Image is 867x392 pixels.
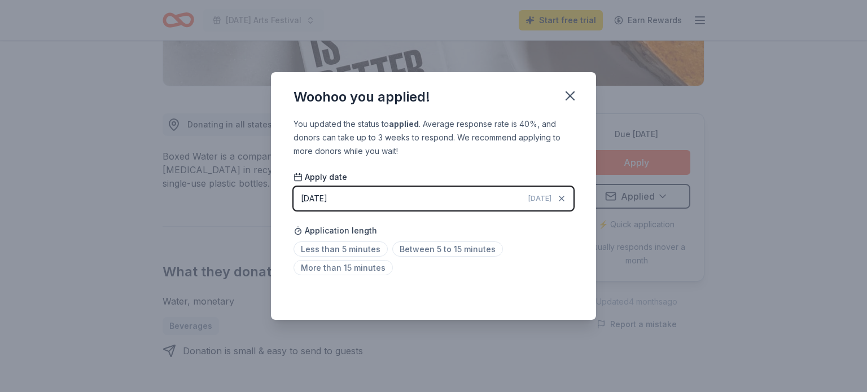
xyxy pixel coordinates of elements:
button: [DATE][DATE] [294,187,573,210]
span: Application length [294,224,377,237]
span: [DATE] [528,194,551,203]
b: applied [389,119,419,129]
span: Less than 5 minutes [294,241,388,257]
span: Apply date [294,171,347,183]
div: You updated the status to . Average response rate is 40%, and donors can take up to 3 weeks to re... [294,117,573,158]
span: Between 5 to 15 minutes [392,241,503,257]
div: [DATE] [301,192,327,205]
span: More than 15 minutes [294,260,393,275]
div: Woohoo you applied! [294,88,430,106]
